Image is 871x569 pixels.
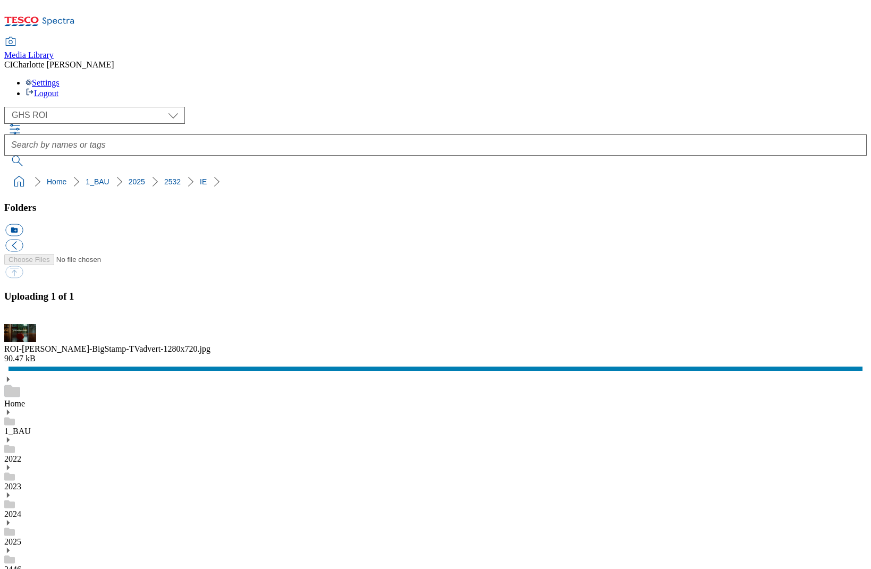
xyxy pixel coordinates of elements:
[4,324,36,342] img: preview
[164,177,181,186] a: 2532
[4,354,867,363] div: 90.47 kB
[4,38,54,60] a: Media Library
[26,78,60,87] a: Settings
[47,177,66,186] a: Home
[4,454,21,463] a: 2022
[4,291,867,302] h3: Uploading 1 of 1
[13,60,114,69] span: Charlotte [PERSON_NAME]
[11,173,28,190] a: home
[4,399,25,408] a: Home
[4,482,21,491] a: 2023
[4,344,867,354] div: ROI-[PERSON_NAME]-BigStamp-TVadvert-1280x720.jpg
[4,172,867,192] nav: breadcrumb
[4,202,867,214] h3: Folders
[4,134,867,156] input: Search by names or tags
[4,60,13,69] span: CI
[200,177,207,186] a: IE
[4,537,21,546] a: 2025
[4,509,21,519] a: 2024
[4,427,31,436] a: 1_BAU
[4,50,54,60] span: Media Library
[129,177,145,186] a: 2025
[26,89,58,98] a: Logout
[86,177,109,186] a: 1_BAU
